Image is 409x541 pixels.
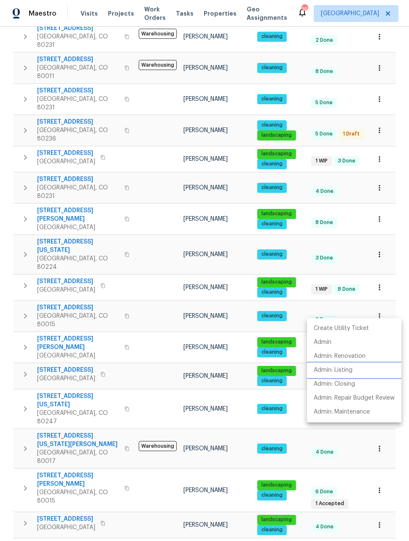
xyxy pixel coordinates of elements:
p: Admin: Listing [314,366,352,375]
p: Create Utility Ticket [314,324,369,333]
p: Admin: Closing [314,380,355,389]
p: Admin: Maintenance [314,408,370,417]
p: Admin [314,338,331,347]
p: Admin: Renovation [314,352,366,361]
p: Admin: Repair Budget Review [314,394,395,403]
